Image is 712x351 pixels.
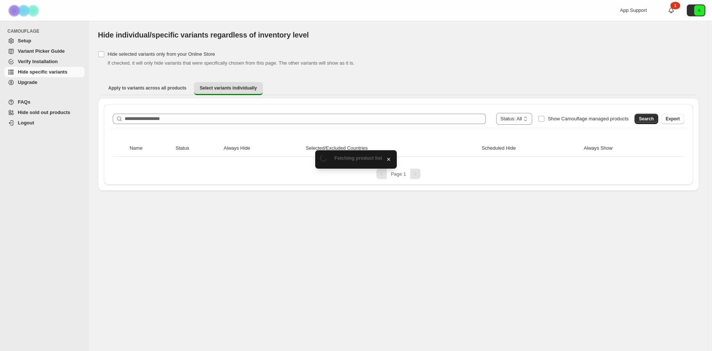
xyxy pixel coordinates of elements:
[18,69,67,75] span: Hide specific variants
[108,85,187,91] span: Apply to variants across all products
[18,48,65,54] span: Variant Picker Guide
[581,140,669,157] th: Always Show
[4,118,85,128] a: Logout
[4,107,85,118] a: Hide sold out products
[698,8,701,13] text: K
[18,38,31,43] span: Setup
[98,98,699,191] div: Select variants individually
[334,155,382,161] span: Fetching product list
[108,51,215,57] span: Hide selected variants only from your Online Store
[102,82,192,94] button: Apply to variants across all products
[200,85,257,91] span: Select variants individually
[667,7,675,14] a: 1
[639,116,654,122] span: Search
[620,7,647,13] span: App Support
[391,171,406,177] span: Page 1
[18,120,34,126] span: Logout
[4,97,85,107] a: FAQs
[18,59,58,64] span: Verify Installation
[6,0,43,21] img: Camouflage
[304,140,480,157] th: Selected/Excluded Countries
[548,116,629,121] span: Show Camouflage managed products
[4,56,85,67] a: Verify Installation
[4,36,85,46] a: Setup
[7,28,85,34] span: CAMOUFLAGE
[634,114,658,124] button: Search
[18,99,30,105] span: FAQs
[108,60,355,66] span: If checked, it will only hide variants that were specifically chosen from this page. The other va...
[4,77,85,88] a: Upgrade
[4,67,85,77] a: Hide specific variants
[18,110,70,115] span: Hide sold out products
[174,140,222,157] th: Status
[666,116,680,122] span: Export
[110,169,687,179] nav: Pagination
[194,82,263,95] button: Select variants individually
[687,4,705,16] button: Avatar with initials K
[670,2,680,9] div: 1
[98,31,309,39] span: Hide individual/specific variants regardless of inventory level
[479,140,581,157] th: Scheduled Hide
[694,5,705,16] span: Avatar with initials K
[18,79,37,85] span: Upgrade
[128,140,174,157] th: Name
[4,46,85,56] a: Variant Picker Guide
[221,140,304,157] th: Always Hide
[661,114,684,124] button: Export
